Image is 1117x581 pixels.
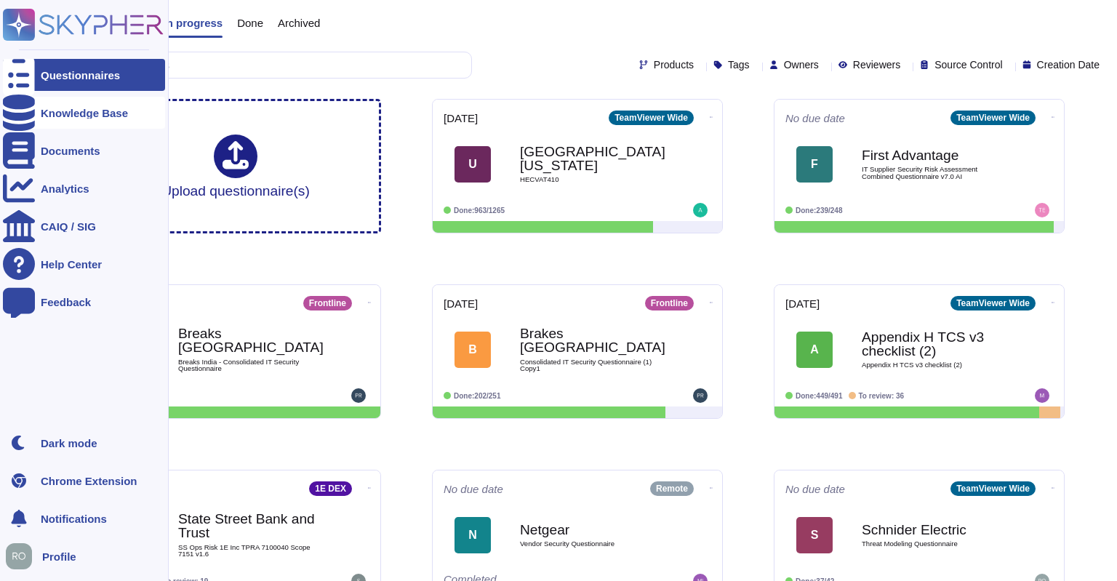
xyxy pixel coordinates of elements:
[520,326,665,354] b: Brakes [GEOGRAPHIC_DATA]
[796,517,833,553] div: S
[41,259,102,270] div: Help Center
[41,108,128,119] div: Knowledge Base
[3,248,165,280] a: Help Center
[1037,60,1100,70] span: Creation Date
[444,484,503,494] span: No due date
[693,388,708,403] img: user
[102,388,280,403] div: Completed
[6,543,32,569] img: user
[520,145,665,172] b: [GEOGRAPHIC_DATA][US_STATE]
[3,172,165,204] a: Analytics
[309,481,352,496] div: 1E DEX
[862,361,1007,369] span: Appendix H TCS v3 checklist (2)
[163,17,223,28] span: In progress
[650,481,694,496] div: Remote
[41,438,97,449] div: Dark mode
[3,97,165,129] a: Knowledge Base
[520,523,665,537] b: Netgear
[278,17,320,28] span: Archived
[862,523,1007,537] b: Schnider Electric
[520,358,665,372] span: Consolidated IT Security Questionnaire (1) Copy1
[454,207,505,215] span: Done: 963/1265
[178,544,324,558] span: SS Ops Risk 1E Inc TPRA 7100040 Scope 7151 v1.6
[41,183,89,194] div: Analytics
[796,392,843,400] span: Done: 449/491
[444,113,478,124] span: [DATE]
[444,298,478,309] span: [DATE]
[3,59,165,91] a: Questionnaires
[520,540,665,548] span: Vendor Security Questionnaire
[645,296,694,310] div: Frontline
[3,540,42,572] button: user
[455,332,491,368] div: B
[178,326,324,354] b: Breaks [GEOGRAPHIC_DATA]
[862,330,1007,358] b: Appendix H TCS v3 checklist (2)
[351,388,366,403] img: user
[454,392,501,400] span: Done: 202/251
[853,60,900,70] span: Reviewers
[42,551,76,562] span: Profile
[785,298,820,309] span: [DATE]
[237,17,263,28] span: Done
[796,332,833,368] div: A
[609,111,694,125] div: TeamViewer Wide
[862,540,1007,548] span: Threat Modeling Questionnaire
[3,286,165,318] a: Feedback
[178,512,324,540] b: State Street Bank and Trust
[455,146,491,183] div: U
[950,296,1036,310] div: TeamViewer Wide
[784,60,819,70] span: Owners
[57,52,471,78] input: Search by keywords
[862,148,1007,162] b: First Advantage
[934,60,1002,70] span: Source Control
[41,297,91,308] div: Feedback
[950,481,1036,496] div: TeamViewer Wide
[1035,388,1049,403] img: user
[862,166,1007,180] span: IT Supplier Security Risk Assessment Combined Questionnaire v7.0 AI
[41,476,137,486] div: Chrome Extension
[3,210,165,242] a: CAIQ / SIG
[41,513,107,524] span: Notifications
[950,111,1036,125] div: TeamViewer Wide
[785,484,845,494] span: No due date
[303,296,352,310] div: Frontline
[796,146,833,183] div: F
[1035,203,1049,217] img: user
[693,203,708,217] img: user
[3,135,165,167] a: Documents
[3,465,165,497] a: Chrome Extension
[455,517,491,553] div: N
[520,176,665,183] span: HECVAT410
[728,60,750,70] span: Tags
[178,358,324,372] span: Breaks India - Consolidated IT Security Questionnaire
[796,207,843,215] span: Done: 239/248
[859,392,905,400] span: To review: 36
[41,145,100,156] div: Documents
[41,221,96,232] div: CAIQ / SIG
[785,113,845,124] span: No due date
[161,135,310,198] div: Upload questionnaire(s)
[41,70,120,81] div: Questionnaires
[654,60,694,70] span: Products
